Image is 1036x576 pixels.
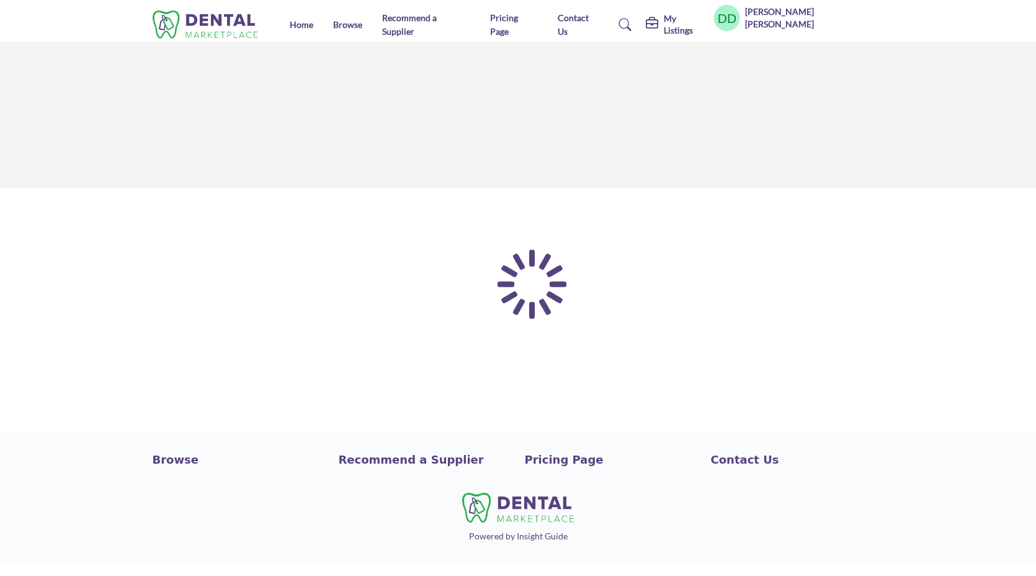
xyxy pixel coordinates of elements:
a: Pricing Page [525,451,698,468]
a: Recommend a Supplier [339,451,512,468]
img: No Site Logo [462,493,574,523]
h5: [PERSON_NAME] [PERSON_NAME] [745,6,883,30]
a: Recommend a Supplier [382,12,437,37]
a: Powered by Insight Guide [469,531,568,541]
a: Search [607,15,640,35]
a: Browse [333,19,362,30]
h5: My Listings [664,13,707,35]
img: Site Logo [153,11,264,38]
a: Contact Us [711,451,884,468]
a: Pricing Page [490,12,518,37]
a: Contact Us [558,12,589,37]
a: Browse [153,451,326,468]
div: My Listings [646,13,707,35]
a: Home [290,19,313,30]
button: Show hide supplier dropdown [713,4,741,32]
